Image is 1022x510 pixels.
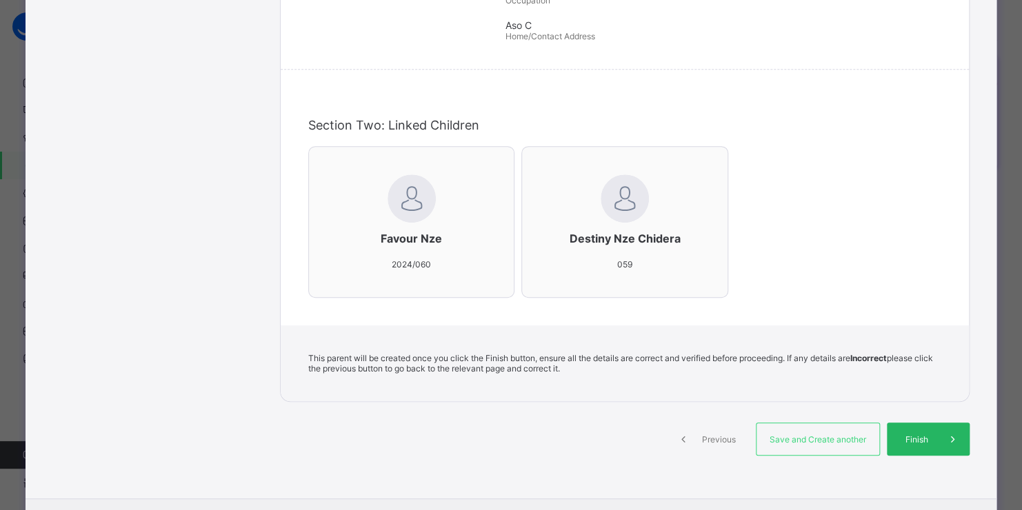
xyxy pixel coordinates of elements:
span: Previous [700,434,738,445]
span: Aso C [505,19,948,31]
b: Incorrect [850,353,887,363]
span: Favour Nze [337,232,486,245]
img: default.svg [388,174,436,223]
img: default.svg [601,174,649,223]
span: This parent will be created once you click the Finish button, ensure all the details are correct ... [308,353,933,374]
span: 059 [617,259,632,269]
span: Section Two: Linked Children [308,118,479,132]
span: 2024/060 [392,259,431,269]
span: Finish [897,434,936,445]
span: Destiny Nze Chidera [550,232,699,245]
span: Save and Create another [767,434,869,445]
span: Home/Contact Address [505,31,594,41]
